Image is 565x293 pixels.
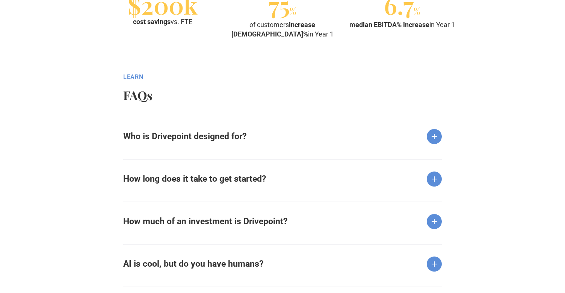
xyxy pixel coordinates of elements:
[123,88,412,102] h2: FAQs
[123,131,246,141] strong: Who is Drivepoint designed for?
[123,216,287,226] strong: How much of an investment is Drivepoint?
[349,20,455,29] div: in Year 1
[123,259,263,269] strong: AI is cool, but do you have humans?
[123,174,266,184] strong: How long does it take to get started?
[349,21,429,29] strong: median EBITDA% increase
[133,17,192,26] div: vs. FTE
[430,206,565,293] iframe: Chat Widget
[133,18,171,26] strong: cost savings
[414,5,420,17] span: %
[123,73,412,81] div: Learn
[231,21,316,38] strong: increase [DEMOGRAPHIC_DATA]%
[290,5,296,17] span: %
[226,20,340,39] div: of customers in Year 1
